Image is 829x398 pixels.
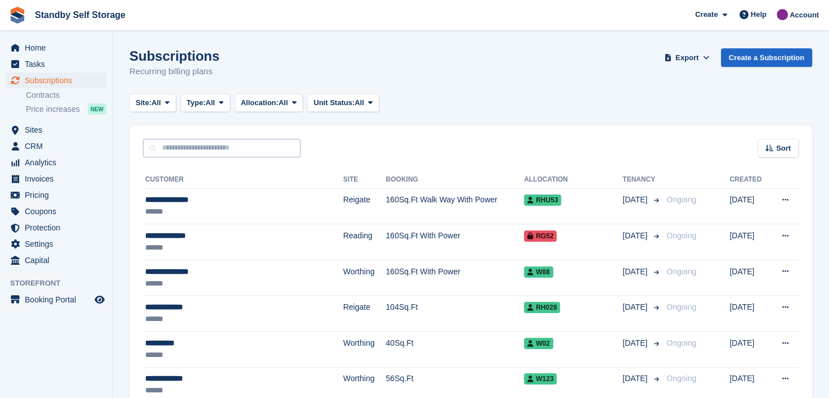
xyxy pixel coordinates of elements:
a: menu [6,171,106,187]
a: Price increases NEW [26,103,106,115]
span: Ongoing [666,267,696,276]
span: Sort [776,143,791,154]
td: [DATE] [729,296,769,332]
span: Site: [136,97,151,108]
a: menu [6,236,106,252]
span: Sites [25,122,92,138]
a: menu [6,73,106,88]
span: Capital [25,252,92,268]
a: Preview store [93,293,106,306]
a: menu [6,187,106,203]
span: Ongoing [666,338,696,347]
span: Account [790,10,819,21]
span: CRM [25,138,92,154]
span: Unit Status: [313,97,355,108]
a: menu [6,138,106,154]
span: All [151,97,161,108]
span: RHU53 [524,195,561,206]
span: Invoices [25,171,92,187]
td: [DATE] [729,332,769,368]
span: [DATE] [622,194,649,206]
a: menu [6,56,106,72]
img: Sue Ford [777,9,788,20]
span: All [279,97,288,108]
span: Help [751,9,767,20]
button: Unit Status: All [307,94,379,112]
span: Type: [187,97,206,108]
img: stora-icon-8386f47178a22dfd0bd8f6a31ec36ba5ce8667c1dd55bd0f319d3a0aa187defe.svg [9,7,26,24]
span: Export [675,52,698,64]
a: menu [6,155,106,170]
span: RH028 [524,302,560,313]
span: W88 [524,266,553,278]
th: Customer [143,171,343,189]
td: 104Sq.Ft [386,296,524,332]
button: Allocation: All [235,94,303,112]
span: Protection [25,220,92,236]
span: Allocation: [241,97,279,108]
span: Tasks [25,56,92,72]
span: Price increases [26,104,80,115]
td: 160Sq.Ft Walk Way With Power [386,188,524,224]
div: NEW [88,103,106,115]
span: Ongoing [666,374,696,383]
td: Reigate [343,296,386,332]
span: W02 [524,338,553,349]
td: [DATE] [729,188,769,224]
td: Reading [343,224,386,260]
span: Booking Portal [25,292,92,307]
td: Worthing [343,332,386,368]
span: Pricing [25,187,92,203]
h1: Subscriptions [129,48,219,64]
button: Export [662,48,712,67]
th: Booking [386,171,524,189]
p: Recurring billing plans [129,65,219,78]
a: Standby Self Storage [30,6,130,24]
td: [DATE] [729,224,769,260]
span: Coupons [25,203,92,219]
th: Created [729,171,769,189]
button: Site: All [129,94,176,112]
span: Ongoing [666,302,696,311]
th: Tenancy [622,171,662,189]
td: Reigate [343,188,386,224]
span: Subscriptions [25,73,92,88]
th: Allocation [524,171,622,189]
span: [DATE] [622,301,649,313]
span: [DATE] [622,337,649,349]
span: Create [695,9,718,20]
a: menu [6,252,106,268]
span: W123 [524,373,557,385]
td: 40Sq.Ft [386,332,524,368]
span: Analytics [25,155,92,170]
span: Storefront [10,278,112,289]
a: menu [6,220,106,236]
span: Ongoing [666,231,696,240]
a: menu [6,122,106,138]
span: All [355,97,364,108]
a: Create a Subscription [721,48,812,67]
a: Contracts [26,90,106,101]
span: Home [25,40,92,56]
span: [DATE] [622,230,649,242]
td: Worthing [343,260,386,296]
td: 160Sq.Ft With Power [386,260,524,296]
td: [DATE] [729,260,769,296]
span: [DATE] [622,373,649,385]
a: menu [6,40,106,56]
span: Ongoing [666,195,696,204]
button: Type: All [181,94,230,112]
td: 160Sq.Ft With Power [386,224,524,260]
span: All [205,97,215,108]
span: Settings [25,236,92,252]
th: Site [343,171,386,189]
a: menu [6,203,106,219]
span: RG52 [524,230,557,242]
a: menu [6,292,106,307]
span: [DATE] [622,266,649,278]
